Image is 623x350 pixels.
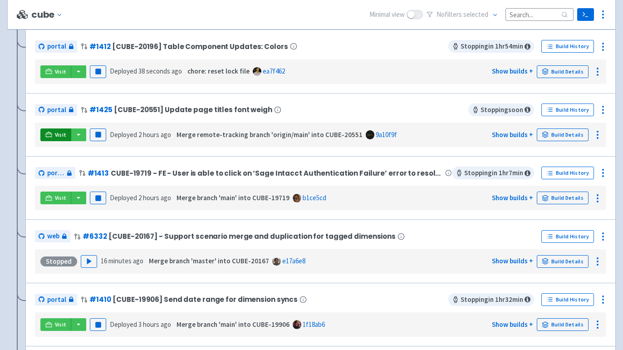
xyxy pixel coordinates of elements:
[47,41,66,52] span: portal
[138,130,171,139] time: 2 hours ago
[437,10,488,20] span: No filter s
[89,42,110,51] a: #1412
[303,193,326,202] a: b1ce5cd
[90,65,106,78] button: Pause
[492,256,533,265] a: Show builds +
[138,320,171,329] time: 3 hours ago
[89,105,112,114] a: #1425
[541,230,594,243] a: Build History
[541,104,594,116] a: Build History
[537,192,589,204] a: Build Details
[108,232,396,240] span: [CUBE-20167] - Support scenario merge and duplication for tagged dimensions
[537,65,589,78] a: Build Details
[40,256,77,266] div: Stopped
[47,295,66,305] span: portal
[81,255,97,268] button: Play
[537,318,589,331] a: Build Details
[55,131,67,138] span: Visit
[113,296,298,303] span: [CUBE-19906] Send date range for dimension syncs
[138,67,182,75] time: 38 seconds ago
[541,167,594,179] a: Build History
[468,104,534,116] span: Stopping soon
[376,130,397,139] a: 9a10f9f
[40,318,71,331] a: Visit
[35,40,77,53] a: portal
[35,104,77,116] a: portal
[369,10,405,20] span: Minimal view
[40,128,71,141] a: Visit
[492,67,533,75] a: Show builds +
[110,320,171,329] span: Deployed
[282,256,305,265] a: e17a6e8
[177,193,289,202] strong: Merge branch 'main' into CUBE-19719
[90,128,106,141] button: Pause
[110,130,171,139] span: Deployed
[40,192,71,204] a: Visit
[448,40,534,53] span: Stopping in 1 hr 54 min
[101,256,143,265] time: 16 minutes ago
[31,10,66,20] button: cube
[114,106,272,113] span: [CUBE-20551] Update page titles font weigh
[149,256,269,265] strong: Merge branch 'master' into CUBE-20167
[55,68,67,75] span: Visit
[110,193,171,202] span: Deployed
[303,320,325,329] a: 1f18ab6
[541,40,594,53] a: Build History
[47,231,59,242] span: web
[492,193,533,202] a: Show builds +
[448,293,534,306] span: Stopping in 1 hr 32 min
[47,105,66,115] span: portal
[187,67,250,75] strong: chore: reset lock file
[492,130,533,139] a: Show builds +
[452,167,534,179] span: Stopping in 1 hr 7 min
[492,320,533,329] a: Show builds +
[111,169,443,177] span: CUBE-19719 - FE - User is able to click on ‘Sage Intacct Authentication Failure’ error to resolve...
[47,168,64,178] span: portal
[577,8,594,21] a: Terminal
[177,320,289,329] strong: Merge branch 'main' into CUBE-19906
[55,194,67,202] span: Visit
[55,321,67,328] span: Visit
[35,294,77,306] a: portal
[90,192,106,204] button: Pause
[88,168,109,178] a: #1413
[83,232,107,241] a: #6332
[90,318,106,331] button: Pause
[177,130,363,139] strong: Merge remote-tracking branch 'origin/main' into CUBE-20551
[112,43,288,50] span: [CUBE-20196] Table Component Updates: Colors
[40,65,71,78] a: Visit
[35,167,75,179] a: portal
[89,295,111,304] a: #1410
[35,230,70,242] a: web
[138,193,171,202] time: 2 hours ago
[463,10,488,19] span: selected
[505,8,574,20] input: Search...
[541,293,594,306] a: Build History
[263,67,285,75] a: ea7f462
[537,255,589,268] a: Build Details
[110,67,182,75] span: Deployed
[537,128,589,141] a: Build Details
